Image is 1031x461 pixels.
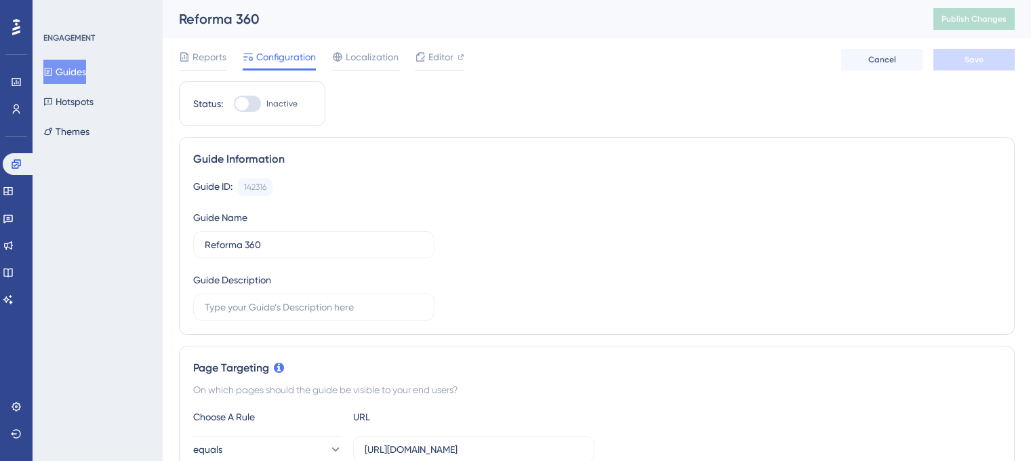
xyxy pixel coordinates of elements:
[193,49,226,65] span: Reports
[346,49,399,65] span: Localization
[205,300,423,315] input: Type your Guide’s Description here
[365,442,583,457] input: yourwebsite.com/path
[193,441,222,458] span: equals
[193,96,223,112] div: Status:
[205,237,423,252] input: Type your Guide’s Name here
[933,49,1015,71] button: Save
[244,182,266,193] div: 142316
[193,360,1000,376] div: Page Targeting
[841,49,923,71] button: Cancel
[43,119,89,144] button: Themes
[193,178,233,196] div: Guide ID:
[43,33,95,43] div: ENGAGEMENT
[43,60,86,84] button: Guides
[428,49,453,65] span: Editor
[256,49,316,65] span: Configuration
[868,54,896,65] span: Cancel
[179,9,899,28] div: Reforma 360
[942,14,1007,24] span: Publish Changes
[193,382,1000,398] div: On which pages should the guide be visible to your end users?
[965,54,984,65] span: Save
[266,98,298,109] span: Inactive
[193,409,342,425] div: Choose A Rule
[193,151,1000,167] div: Guide Information
[43,89,94,114] button: Hotspots
[933,8,1015,30] button: Publish Changes
[353,409,502,425] div: URL
[193,272,271,288] div: Guide Description
[193,209,247,226] div: Guide Name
